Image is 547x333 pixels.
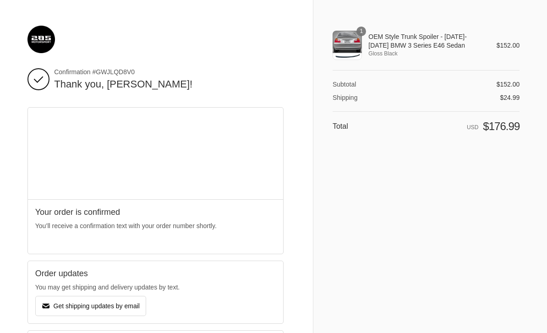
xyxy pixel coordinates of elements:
span: $152.00 [497,81,520,88]
iframe: Google map displaying pin point of shipping address: Dallas, Texas [28,108,284,199]
span: Shipping [333,94,358,101]
p: You may get shipping and delivery updates by text. [35,283,276,292]
span: $152.00 [497,42,520,49]
span: USD [467,124,478,131]
span: Total [333,122,348,130]
h2: Order updates [35,268,276,279]
span: OEM Style Trunk Spoiler - [DATE]-[DATE] BMW 3 Series E46 Sedan [368,33,483,49]
button: Get shipping updates by email [35,296,146,316]
img: OEM Style Trunk Spoiler - 1998-2005 BMW 3 Series E46 Sedan - Gloss Black [333,31,362,60]
span: $176.99 [483,120,520,132]
h2: Thank you, [PERSON_NAME]! [54,78,283,91]
span: Confirmation #GWJLQD8V0 [54,68,283,76]
h2: Your order is confirmed [35,207,276,218]
div: Google map displaying pin point of shipping address: Dallas, Texas [28,108,283,199]
span: 1 [356,27,366,36]
p: You’ll receive a confirmation text with your order number shortly. [35,221,276,231]
th: Subtotal [333,80,386,88]
img: 285 Motorsport [27,26,55,53]
span: $24.99 [500,94,520,101]
span: Gloss Black [368,49,483,58]
span: Get shipping updates by email [54,302,140,310]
